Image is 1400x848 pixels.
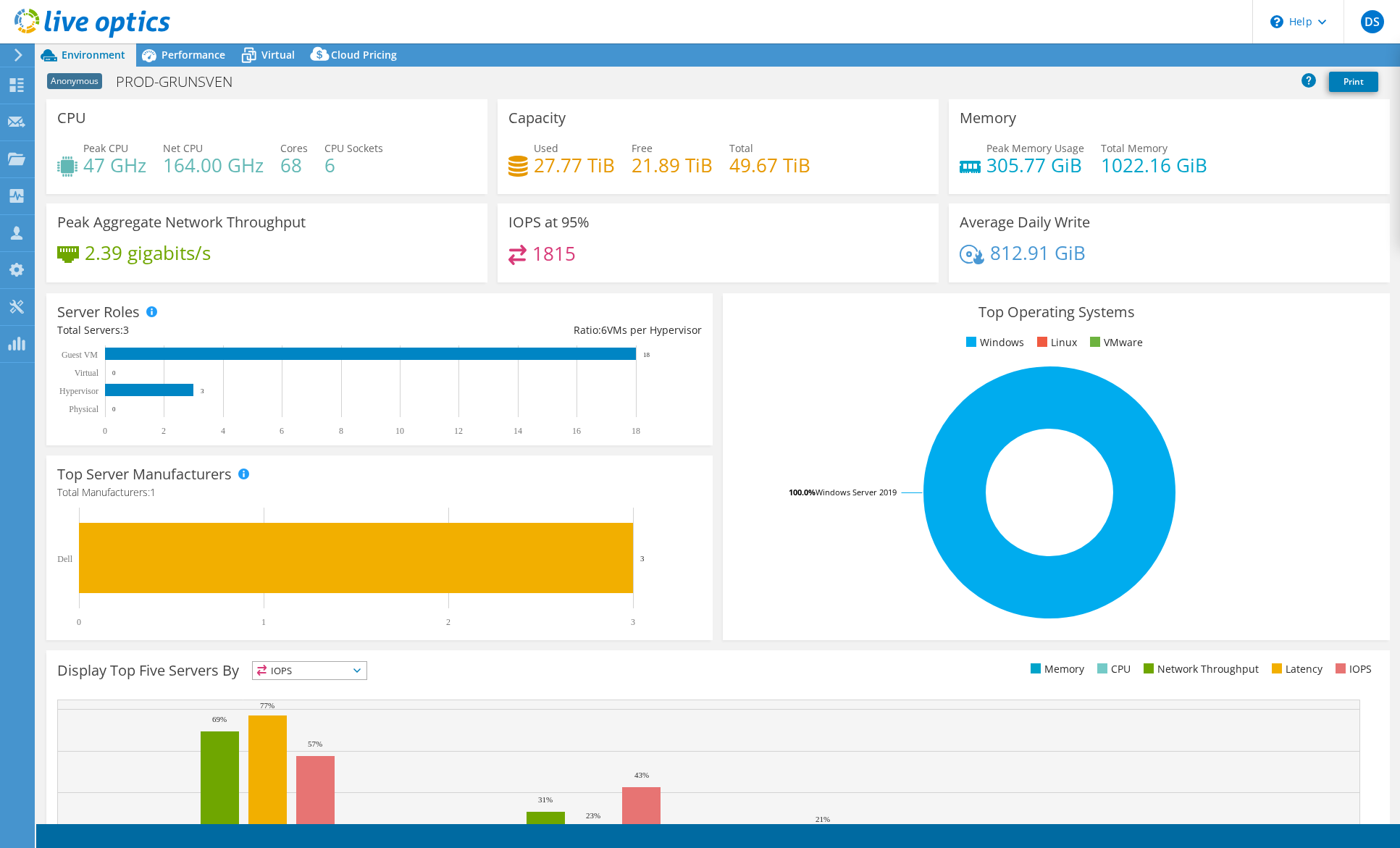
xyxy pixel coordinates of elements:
text: 3 [631,617,635,627]
text: Dell [57,554,72,564]
li: Network Throughput [1140,661,1259,677]
span: CPU Sockets [324,141,383,155]
text: 3 [640,554,645,563]
span: Free [632,141,653,155]
h3: CPU [57,110,86,126]
h3: Peak Aggregate Network Throughput [57,214,306,230]
span: Peak CPU [83,141,128,155]
a: Print [1329,72,1378,92]
h3: Memory [960,110,1016,126]
span: Anonymous [47,73,102,89]
h4: 1815 [532,245,576,261]
text: 2 [162,426,166,436]
text: 43% [634,771,649,779]
span: Total [729,141,753,155]
span: Environment [62,48,125,62]
h4: Total Manufacturers: [57,484,702,500]
h3: Top Operating Systems [734,304,1378,320]
tspan: 100.0% [789,487,816,498]
span: Total Memory [1101,141,1168,155]
text: 6 [280,426,284,436]
text: 18 [643,351,650,358]
text: 31% [538,795,553,804]
span: 3 [123,323,129,337]
text: 57% [308,739,322,748]
text: 16 [572,426,581,436]
text: 10 [395,426,404,436]
li: Windows [963,335,1024,350]
h4: 27.77 TiB [534,157,615,173]
text: 4 [221,426,225,436]
h4: 68 [280,157,308,173]
h4: 21.89 TiB [632,157,713,173]
text: 0 [103,426,107,436]
text: 3 [201,387,204,395]
text: Guest VM [62,350,98,360]
li: Latency [1268,661,1323,677]
text: 12 [454,426,463,436]
li: Memory [1027,661,1084,677]
text: 77% [260,701,274,710]
h3: IOPS at 95% [508,214,590,230]
span: 1 [150,485,156,499]
text: 8 [339,426,343,436]
h1: PROD-GRUNSVEN [109,74,255,90]
h3: Top Server Manufacturers [57,466,232,482]
text: 1 [261,617,266,627]
h3: Server Roles [57,304,140,320]
h4: 1022.16 GiB [1101,157,1207,173]
h4: 47 GHz [83,157,146,173]
span: Used [534,141,558,155]
text: 0 [77,617,81,627]
h4: 2.39 gigabits/s [85,245,211,261]
div: Total Servers: [57,322,380,338]
h4: 49.67 TiB [729,157,810,173]
span: Net CPU [163,141,203,155]
h3: Average Daily Write [960,214,1090,230]
span: Peak Memory Usage [986,141,1084,155]
tspan: Windows Server 2019 [816,487,897,498]
h3: Capacity [508,110,566,126]
text: 21% [816,815,830,823]
span: Cores [280,141,308,155]
svg: \n [1270,15,1283,28]
text: 0 [112,369,116,377]
span: 6 [601,323,607,337]
div: Ratio: VMs per Hypervisor [380,322,702,338]
text: Physical [69,404,98,414]
h4: 6 [324,157,383,173]
text: 14 [514,426,522,436]
span: Performance [162,48,225,62]
h4: 812.91 GiB [990,245,1086,261]
span: Virtual [261,48,295,62]
text: Hypervisor [59,386,98,396]
text: 18 [632,426,640,436]
h4: 164.00 GHz [163,157,264,173]
text: Virtual [75,368,99,378]
li: CPU [1094,661,1131,677]
span: DS [1361,10,1384,33]
li: VMware [1086,335,1143,350]
text: 0 [112,406,116,413]
span: IOPS [253,662,366,679]
li: IOPS [1332,661,1372,677]
li: Linux [1034,335,1077,350]
span: Cloud Pricing [331,48,397,62]
text: 23% [586,811,600,820]
text: 2 [446,617,450,627]
h4: 305.77 GiB [986,157,1084,173]
text: 69% [212,715,227,723]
